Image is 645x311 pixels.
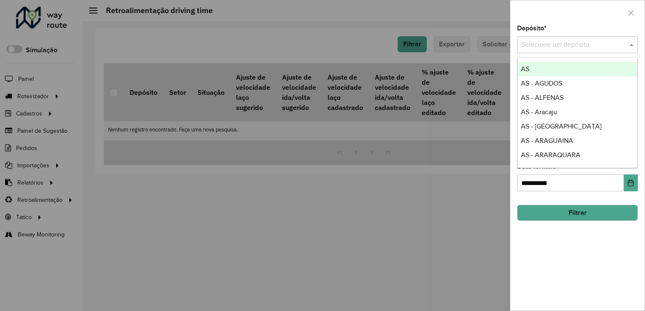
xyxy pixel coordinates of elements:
button: Choose Date [624,174,638,191]
span: AS - ALFENAS [521,94,564,101]
span: AS - AGUDOS [521,80,562,87]
span: AS - Aracaju [521,108,557,115]
span: AS - [GEOGRAPHIC_DATA] [521,123,602,130]
button: Filtrar [517,205,638,221]
span: AS - ARARAQUARA [521,151,580,158]
span: AS [521,65,529,72]
ng-dropdown-panel: Options list [517,57,638,168]
label: Depósito [517,23,547,33]
span: AS - ARAGUAINA [521,137,573,144]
